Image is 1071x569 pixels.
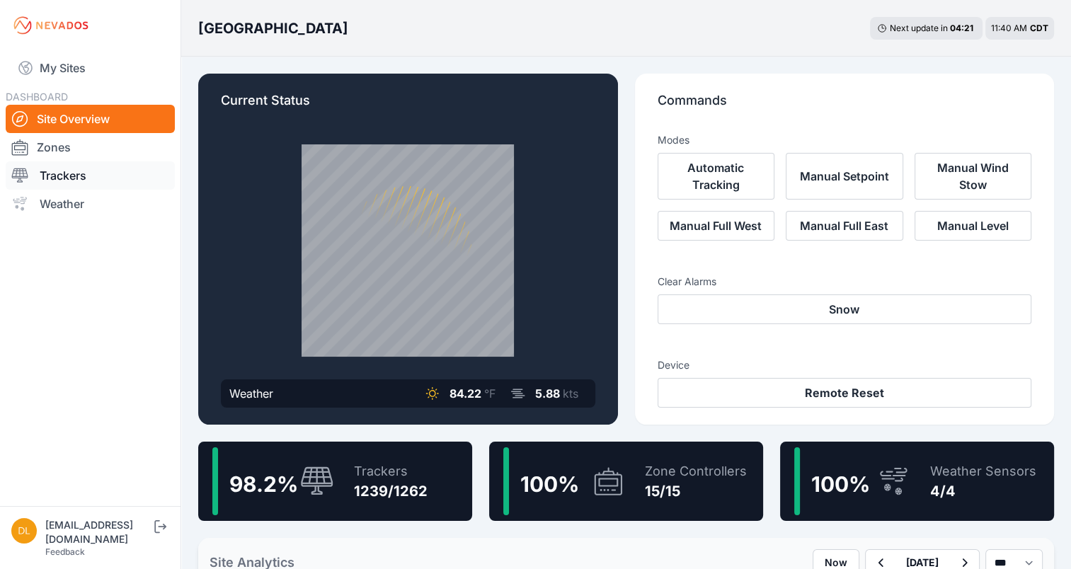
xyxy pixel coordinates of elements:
[658,358,1032,372] h3: Device
[950,23,975,34] div: 04 : 21
[6,133,175,161] a: Zones
[484,386,496,401] span: °F
[6,105,175,133] a: Site Overview
[915,211,1032,241] button: Manual Level
[6,51,175,85] a: My Sites
[354,461,428,481] div: Trackers
[198,10,348,47] nav: Breadcrumb
[489,442,763,521] a: 100%Zone Controllers15/15
[45,518,151,546] div: [EMAIL_ADDRESS][DOMAIN_NAME]
[449,386,481,401] span: 84.22
[658,153,775,200] button: Automatic Tracking
[915,153,1032,200] button: Manual Wind Stow
[354,481,428,501] div: 1239/1262
[229,471,298,497] span: 98.2 %
[786,211,903,241] button: Manual Full East
[1030,23,1048,33] span: CDT
[645,481,747,501] div: 15/15
[11,14,91,37] img: Nevados
[991,23,1027,33] span: 11:40 AM
[658,294,1032,324] button: Snow
[221,91,595,122] p: Current Status
[786,153,903,200] button: Manual Setpoint
[658,275,1032,289] h3: Clear Alarms
[780,442,1054,521] a: 100%Weather Sensors4/4
[6,91,68,103] span: DASHBOARD
[890,23,948,33] span: Next update in
[198,18,348,38] h3: [GEOGRAPHIC_DATA]
[6,161,175,190] a: Trackers
[658,133,689,147] h3: Modes
[229,385,273,402] div: Weather
[658,378,1032,408] button: Remote Reset
[930,481,1036,501] div: 4/4
[658,91,1032,122] p: Commands
[811,471,870,497] span: 100 %
[563,386,578,401] span: kts
[198,442,472,521] a: 98.2%Trackers1239/1262
[6,190,175,218] a: Weather
[520,471,579,497] span: 100 %
[11,518,37,544] img: dlay@prim.com
[45,546,85,557] a: Feedback
[645,461,747,481] div: Zone Controllers
[535,386,560,401] span: 5.88
[658,211,775,241] button: Manual Full West
[930,461,1036,481] div: Weather Sensors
